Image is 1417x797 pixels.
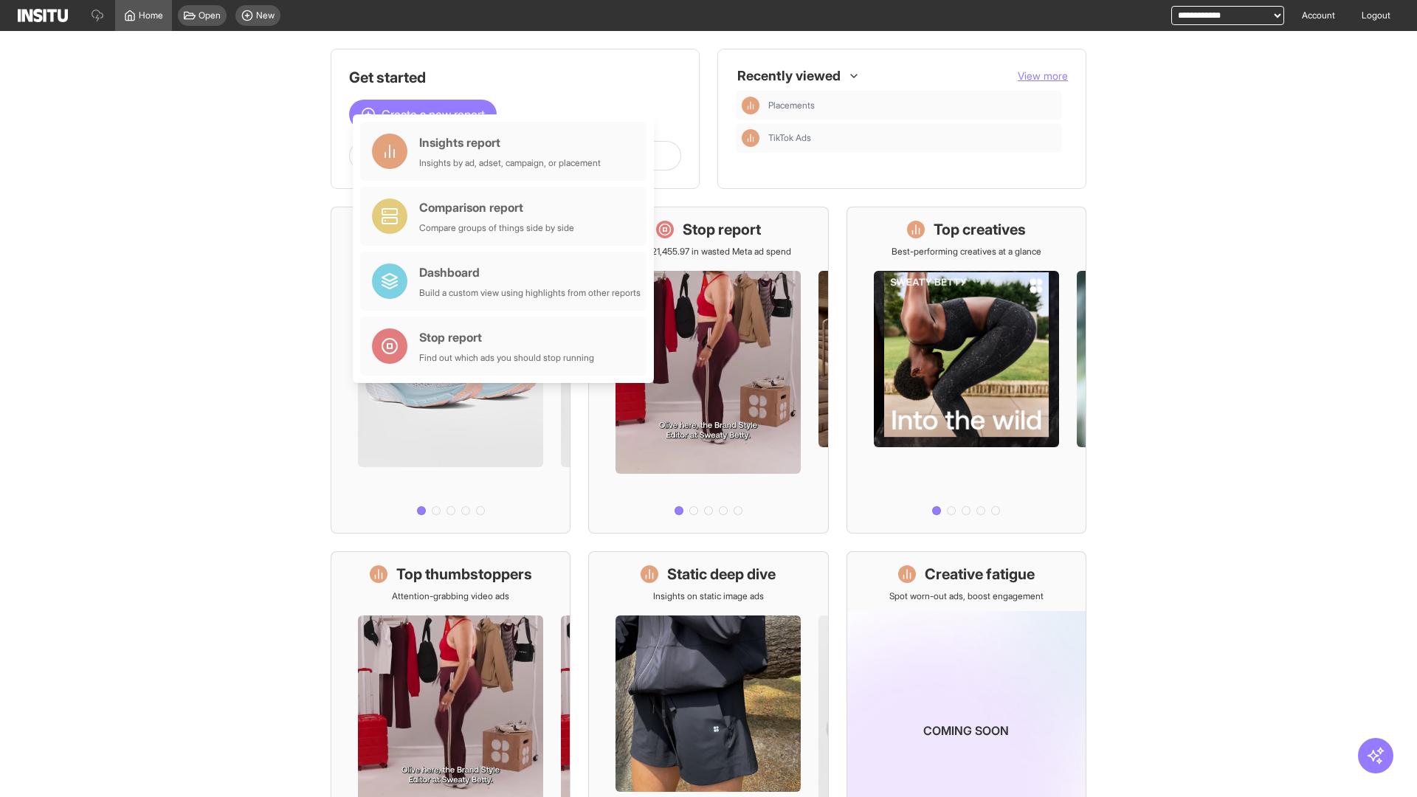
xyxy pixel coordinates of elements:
a: Top creativesBest-performing creatives at a glance [847,207,1086,534]
h1: Stop report [683,219,761,240]
span: Open [199,10,221,21]
div: Insights [742,129,759,147]
div: Stop report [419,328,594,346]
span: Placements [768,100,1056,111]
span: TikTok Ads [768,132,811,144]
div: Compare groups of things side by side [419,222,574,234]
button: View more [1018,69,1068,83]
h1: Get started [349,67,681,88]
span: Placements [768,100,815,111]
a: What's live nowSee all active ads instantly [331,207,570,534]
div: Dashboard [419,263,641,281]
span: TikTok Ads [768,132,1056,144]
div: Comparison report [419,199,574,216]
span: New [256,10,275,21]
div: Build a custom view using highlights from other reports [419,287,641,299]
p: Insights on static image ads [653,590,764,602]
h1: Top thumbstoppers [396,564,532,584]
span: View more [1018,69,1068,82]
div: Insights [742,97,759,114]
p: Attention-grabbing video ads [392,590,509,602]
img: Logo [18,9,68,22]
a: Stop reportSave £21,455.97 in wasted Meta ad spend [588,207,828,534]
div: Find out which ads you should stop running [419,352,594,364]
span: Create a new report [382,106,485,123]
button: Create a new report [349,100,497,129]
div: Insights by ad, adset, campaign, or placement [419,157,601,169]
h1: Top creatives [934,219,1026,240]
span: Home [139,10,163,21]
div: Insights report [419,134,601,151]
p: Save £21,455.97 in wasted Meta ad spend [625,246,791,258]
p: Best-performing creatives at a glance [892,246,1041,258]
h1: Static deep dive [667,564,776,584]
